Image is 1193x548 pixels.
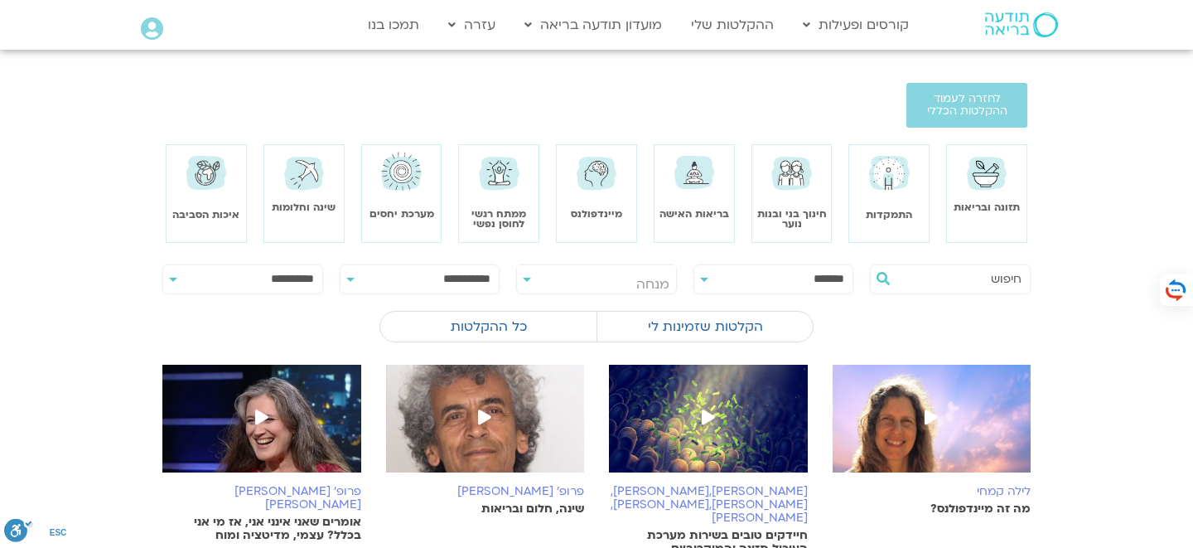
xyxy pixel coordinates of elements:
[162,365,361,542] a: פרופ' [PERSON_NAME][PERSON_NAME] אומרים שאני אינני אני, אז מי אני בכלל? עצמי, מדיטציה ומוח
[833,365,1031,516] a: לילה קמחי מה זה מיינדפולנס?
[386,485,585,498] h6: פרופ׳ [PERSON_NAME]
[609,365,808,489] img: Untitled-design-8.png
[926,93,1007,118] span: לחזרה לעמוד ההקלטות הכללי
[906,83,1027,128] a: לחזרה לעמוד ההקלטות הכללי
[380,311,596,342] label: כל ההקלטות
[440,9,504,41] a: עזרה
[896,265,1022,293] input: חיפוש
[162,485,361,512] h6: פרופ' [PERSON_NAME][PERSON_NAME]
[162,516,361,542] p: אומרים שאני אינני אני, אז מי אני בכלל? עצמי, מדיטציה ומוח
[172,208,239,221] a: איכות הסביבה
[609,485,808,525] h6: [PERSON_NAME],[PERSON_NAME],[PERSON_NAME],[PERSON_NAME],[PERSON_NAME]
[162,365,361,489] img: %D7%90%D7%91%D7%99%D7%91%D7%94.png
[386,502,585,516] p: שינה, חלום ובריאות
[596,311,813,342] label: הקלטות שזמינות לי
[757,207,827,230] a: חינוך בני ובנות נוער
[795,9,917,41] a: קורסים ופעילות
[360,9,427,41] a: תמכו בנו
[636,275,669,293] span: מנחה
[985,12,1058,37] img: תודעה בריאה
[954,201,1020,214] a: תזונה ובריאות
[833,365,1031,489] img: %D7%9E%D7%99%D7%99%D7%A0%D7%93%D7%A4%D7%95%D7%9C%D7%A0%D7%A1.jpg
[659,207,729,221] a: בריאות האישה
[386,365,585,489] img: %D7%A4%D7%A8%D7%95%D7%A4%D7%B3-%D7%90%D7%91%D7%A9%D7%9C%D7%95%D7%9D-%D7%90%D7%9C%D7%99%D7%A6%D7%9...
[833,502,1031,516] p: מה זה מיינדפולנס?
[369,207,434,221] a: מערכת יחסים
[386,365,585,516] a: פרופ׳ [PERSON_NAME] שינה, חלום ובריאות
[683,9,782,41] a: ההקלטות שלי
[866,208,912,221] a: התמקדות
[471,207,526,230] a: ממתח רגשי לחוסן נפשי
[833,485,1031,498] h6: לילה קמחי
[516,9,670,41] a: מועדון תודעה בריאה
[272,201,336,214] a: שינה וחלומות
[571,207,622,221] a: מיינדפולנס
